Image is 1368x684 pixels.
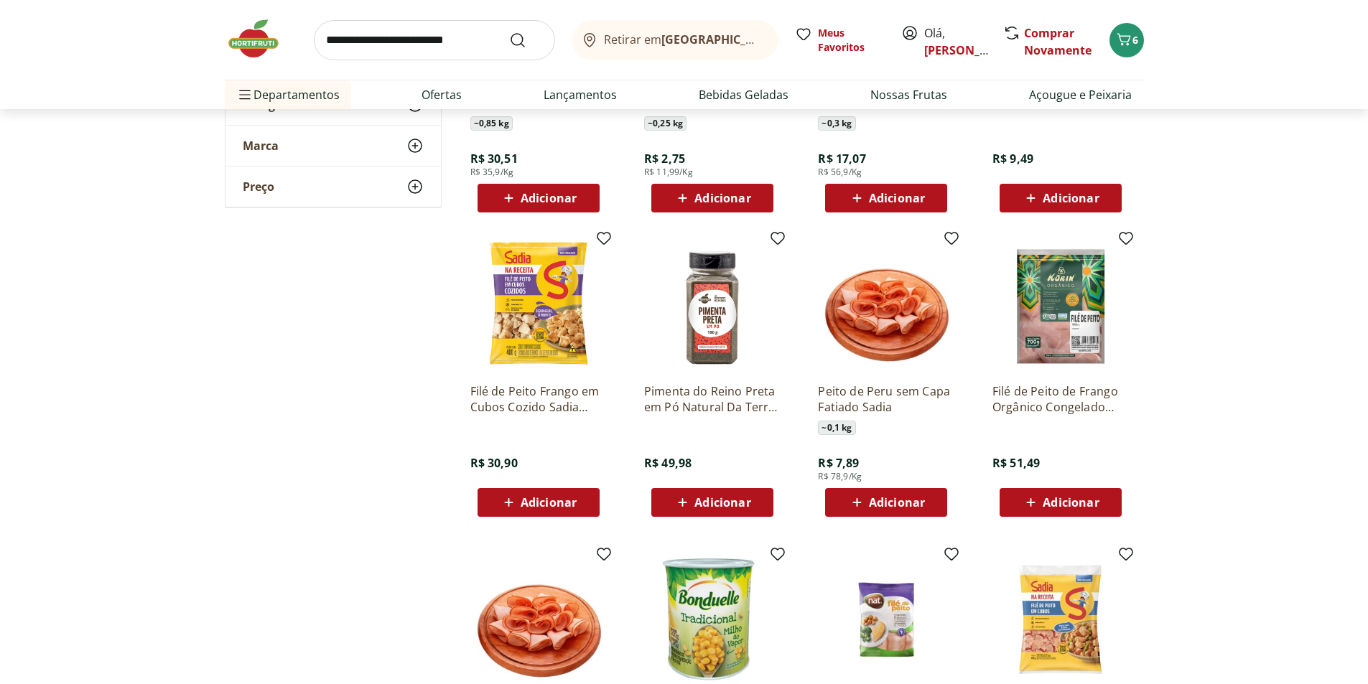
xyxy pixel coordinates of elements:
[795,26,884,55] a: Meus Favoritos
[1000,488,1122,517] button: Adicionar
[1043,497,1099,508] span: Adicionar
[236,78,340,112] span: Departamentos
[818,455,859,471] span: R$ 7,89
[992,235,1129,372] img: Filé de Peito de Frango Orgânico Congelado Korin 700g
[818,235,954,372] img: Peito de Peru sem Capa Fatiado Sadia
[470,383,607,415] a: Filé de Peito Frango em Cubos Cozido Sadia 400g
[924,24,988,59] span: Olá,
[699,86,788,103] a: Bebidas Geladas
[470,235,607,372] img: Filé de Peito Frango em Cubos Cozido Sadia 400g
[825,488,947,517] button: Adicionar
[870,86,947,103] a: Nossas Frutas
[869,192,925,204] span: Adicionar
[314,20,555,60] input: search
[818,151,865,167] span: R$ 17,07
[818,167,862,178] span: R$ 56,9/Kg
[818,116,855,131] span: ~ 0,3 kg
[661,32,903,47] b: [GEOGRAPHIC_DATA]/[GEOGRAPHIC_DATA]
[992,455,1040,471] span: R$ 51,49
[644,383,781,415] a: Pimenta do Reino Preta em Pó Natural Da Terra 100g
[470,167,514,178] span: R$ 35,9/Kg
[644,167,693,178] span: R$ 11,99/Kg
[478,488,600,517] button: Adicionar
[478,184,600,212] button: Adicionar
[470,455,518,471] span: R$ 30,90
[992,151,1033,167] span: R$ 9,49
[644,455,692,471] span: R$ 49,98
[521,497,577,508] span: Adicionar
[572,20,778,60] button: Retirar em[GEOGRAPHIC_DATA]/[GEOGRAPHIC_DATA]
[470,151,518,167] span: R$ 30,51
[225,126,441,166] button: Marca
[225,167,441,207] button: Preço
[1024,25,1092,58] a: Comprar Novamente
[521,192,577,204] span: Adicionar
[544,86,617,103] a: Lançamentos
[644,235,781,372] img: Pimenta do Reino Preta em Pó Natural Da Terra 100g
[422,86,462,103] a: Ofertas
[1000,184,1122,212] button: Adicionar
[509,32,544,49] button: Submit Search
[694,497,750,508] span: Adicionar
[869,497,925,508] span: Adicionar
[1132,33,1138,47] span: 6
[1109,23,1144,57] button: Carrinho
[644,116,687,131] span: ~ 0,25 kg
[818,421,855,435] span: ~ 0,1 kg
[818,26,884,55] span: Meus Favoritos
[1043,192,1099,204] span: Adicionar
[651,488,773,517] button: Adicionar
[243,139,279,153] span: Marca
[825,184,947,212] button: Adicionar
[225,17,297,60] img: Hortifruti
[604,33,763,46] span: Retirar em
[818,471,862,482] span: R$ 78,9/Kg
[243,179,274,194] span: Preço
[694,192,750,204] span: Adicionar
[1029,86,1132,103] a: Açougue e Peixaria
[470,116,513,131] span: ~ 0,85 kg
[992,383,1129,415] a: Filé de Peito de Frango Orgânico Congelado Korin 700g
[236,78,253,112] button: Menu
[644,151,685,167] span: R$ 2,75
[924,42,1018,58] a: [PERSON_NAME]
[818,383,954,415] a: Peito de Peru sem Capa Fatiado Sadia
[651,184,773,212] button: Adicionar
